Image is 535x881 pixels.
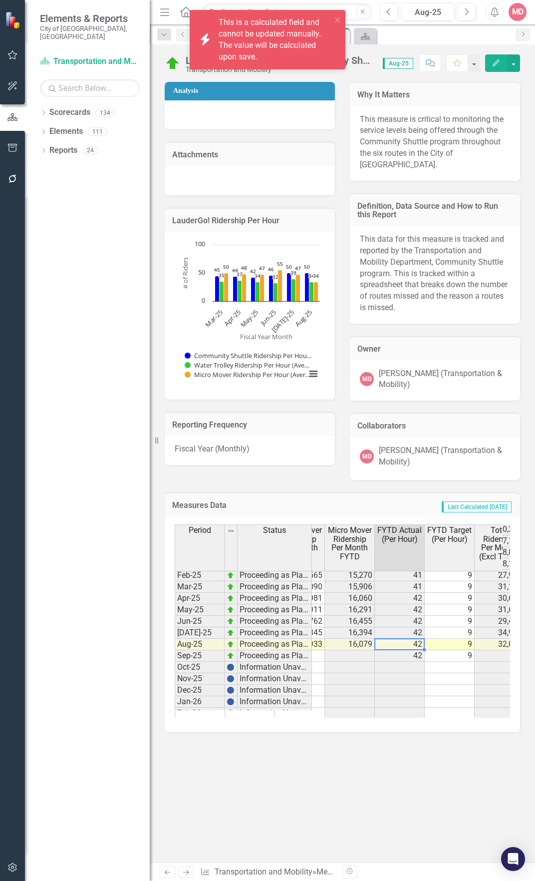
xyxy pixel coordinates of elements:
[360,114,510,171] p: This measure is critical to monitoring the service levels being offered through the Community Shu...
[475,581,525,593] td: 31,167
[255,272,261,279] text: 34
[233,276,238,301] path: Apr-25, 44. Community Shuttle Ridership Per Hour (Average).
[186,66,373,73] div: Transportation and Mobility
[227,617,235,625] img: zOikAAAAAElFTkSuQmCC
[239,308,260,329] text: May-25
[172,216,327,225] h3: LauderGo! Ridership Per Hour
[250,268,256,275] text: 42
[325,581,375,593] td: 15,906
[186,55,373,66] div: LauderGo! - Ridership on Community Shuttle, Micro Mover, and Water Trolley (per hour)
[175,673,225,685] td: Nov-25
[375,581,425,593] td: 41
[202,296,205,305] text: 0
[291,279,296,301] path: Jul-25, 39. Water Trolley Ridership Per Hour (Average).
[238,280,242,301] path: Apr-25, 37. Water Trolley Ridership Per Hour (Average).
[256,282,260,301] path: May-25, 34. Water Trolley Ridership Per Hour (Average).
[325,593,375,604] td: 16,060
[175,604,225,616] td: May-25
[477,526,522,561] span: Total Ridership Per Month (Excl Tram)
[273,283,278,301] path: Jun-25, 32. Water Trolley Ridership Per Hour (Average).
[316,867,351,877] a: Measures
[269,308,296,334] text: [DATE]-25
[200,867,335,878] div: » »
[49,107,90,118] a: Scorecards
[313,272,319,279] text: 34
[238,639,312,650] td: Proceeding as Planned
[375,639,425,650] td: 42
[277,260,283,267] text: 55
[227,686,235,694] img: BgCOk07PiH71IgAAAABJRU5ErkJggg==
[5,11,22,28] img: ClearPoint Strategy
[425,604,475,616] td: 9
[509,3,527,21] button: MD
[405,6,451,18] div: Aug-25
[242,274,247,301] path: Apr-25, 48. Micro Mover Ridership Per Hour (Average).
[227,571,235,579] img: zOikAAAAAElFTkSuQmCC
[293,308,314,329] text: Aug-25
[95,108,115,117] div: 134
[202,3,372,21] input: Search ClearPoint...
[357,202,513,219] h3: Definition, Data Source and How to Run this Report
[40,24,140,41] small: City of [GEOGRAPHIC_DATA], [GEOGRAPHIC_DATA]
[425,570,475,581] td: 9
[375,616,425,627] td: 42
[475,616,525,627] td: 29,409
[224,270,318,301] g: Micro Mover Ridership Per Hour (Average), bar series 3 of 3 with 6 bars.
[227,594,235,602] img: zOikAAAAAElFTkSuQmCC
[238,604,312,616] td: Proceeding as Planned
[227,606,235,614] img: zOikAAAAAElFTkSuQmCC
[237,271,243,278] text: 37
[232,267,238,274] text: 44
[227,698,235,706] img: BgCOk07PiH71IgAAAABJRU5ErkJggg==
[173,87,330,94] h3: Analysis
[40,79,140,97] input: Search Below...
[304,263,310,270] text: 50
[269,275,273,301] path: Jun-25, 46. Community Shuttle Ridership Per Hour (Average).
[240,332,292,341] text: Fiscal Year Month
[241,264,247,271] text: 48
[227,675,235,683] img: BgCOk07PiH71IgAAAABJRU5ErkJggg==
[272,273,278,280] text: 32
[215,867,312,877] a: Transportation and Mobility
[375,604,425,616] td: 42
[238,708,312,719] td: Information Unavailable
[325,616,375,627] td: 16,455
[475,570,525,581] td: 27,950
[475,627,525,639] td: 34,907
[227,527,235,535] img: 8DAGhfEEPCf229AAAAAElFTkSuQmCC
[88,127,107,136] div: 111
[360,372,374,386] div: MD
[175,240,325,390] div: Chart. Highcharts interactive chart.
[379,368,510,391] div: [PERSON_NAME] (Transportation & Mobility)
[49,126,83,137] a: Elements
[309,282,314,301] path: Aug-25, 34. Water Trolley Ridership Per Hour (Average).
[295,265,301,272] text: 47
[401,3,455,21] button: Aug-25
[425,650,475,662] td: 9
[383,58,413,69] span: Aug-25
[260,274,265,301] path: May-25, 47. Micro Mover Ridership Per Hour (Average).
[375,627,425,639] td: 42
[296,274,300,301] path: Jul-25, 47. Micro Mover Ridership Per Hour (Average).
[442,501,512,512] span: Last Calculated [DATE]
[172,421,327,430] h3: Reporting Frequency
[40,56,140,67] a: Transportation and Mobility
[375,650,425,662] td: 42
[175,593,225,604] td: Apr-25
[224,273,229,301] path: Mar-25, 50. Micro Mover Ridership Per Hour (Average).
[227,652,235,660] img: zOikAAAAAElFTkSuQmCC
[175,696,225,708] td: Jan-26
[223,263,229,270] text: 50
[325,604,375,616] td: 16,291
[427,526,472,543] span: FYTD Target (Per Hour)
[195,239,205,248] text: 100
[238,696,312,708] td: Information Unavailable
[40,12,140,24] span: Elements & Reports
[357,345,513,354] h3: Owner
[375,570,425,581] td: 41
[308,272,314,279] text: 34
[82,146,98,155] div: 24
[259,265,265,272] text: 47
[227,663,235,671] img: BgCOk07PiH71IgAAAABJRU5ErkJggg==
[172,501,320,510] h3: Measures Data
